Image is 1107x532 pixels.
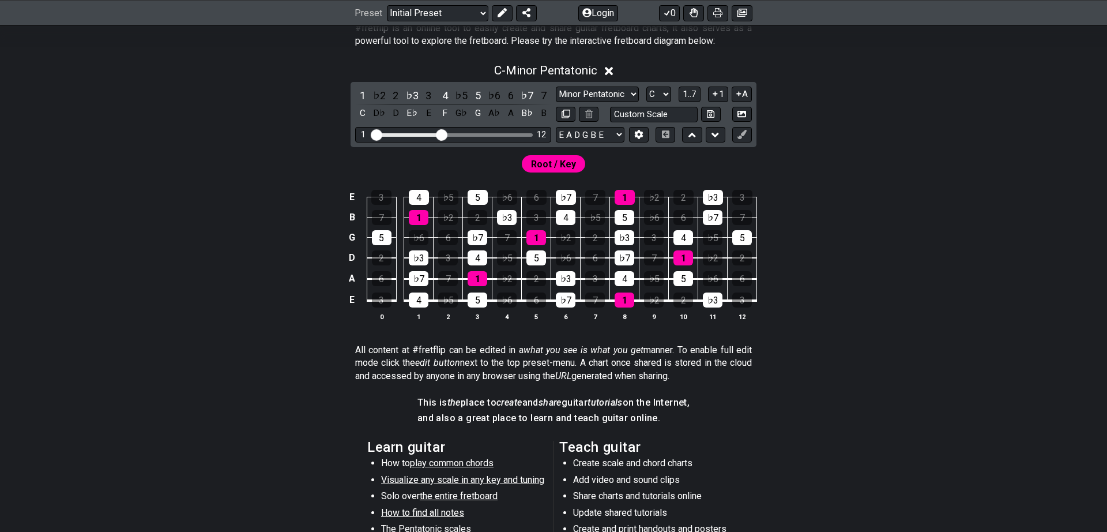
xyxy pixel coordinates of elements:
div: 3 [438,250,458,265]
div: ♭6 [497,293,517,308]
div: ♭2 [438,210,458,225]
div: ♭2 [644,293,664,308]
li: Share charts and tutorials online [573,490,737,506]
div: toggle pitch class [503,106,518,121]
div: toggle pitch class [388,106,403,121]
div: Visible fret range [355,127,551,143]
div: ♭7 [615,250,634,265]
span: the entire fretboard [420,490,498,501]
button: Create Image [732,107,752,122]
div: 4 [615,271,634,286]
button: Edit Tuning [629,127,649,143]
div: toggle scale degree [355,88,370,103]
div: 3 [732,190,752,205]
th: 0 [367,310,396,323]
div: 6 [526,190,547,205]
button: Toggle horizontal chord view [656,127,675,143]
div: toggle pitch class [536,106,551,121]
button: Print [707,5,728,21]
button: Delete [579,107,598,122]
div: 7 [372,210,391,225]
div: 4 [409,293,428,308]
button: Move down [706,127,725,143]
div: toggle pitch class [438,106,453,121]
div: 6 [732,271,752,286]
div: 2 [673,293,693,308]
div: 2 [673,190,694,205]
div: ♭7 [556,293,575,308]
div: toggle scale degree [405,88,420,103]
div: 3 [526,210,546,225]
div: 6 [526,293,546,308]
li: Solo over [381,490,545,506]
button: 1 [708,87,728,102]
div: 6 [585,250,605,265]
div: ♭6 [556,250,575,265]
div: 7 [585,190,605,205]
div: 4 [468,250,487,265]
div: toggle scale degree [438,88,453,103]
div: ♭2 [556,230,575,245]
div: toggle pitch class [421,106,436,121]
span: 1..7 [683,89,696,99]
div: toggle pitch class [470,106,485,121]
div: 12 [537,130,546,140]
select: Tuning [556,127,624,143]
em: share [539,397,562,408]
div: ♭2 [644,190,664,205]
div: 4 [556,210,575,225]
th: 8 [610,310,639,323]
div: 5 [468,293,487,308]
div: 7 [497,230,517,245]
select: Tonic/Root [646,87,671,102]
div: 7 [644,250,664,265]
td: E [345,188,359,208]
td: E [345,289,359,311]
div: 1 [615,293,634,308]
div: ♭3 [409,250,428,265]
em: URL [555,370,571,381]
button: Login [578,5,618,21]
div: 2 [526,271,546,286]
div: 5 [732,230,752,245]
div: ♭2 [497,271,517,286]
h2: Teach guitar [559,441,740,454]
div: 2 [468,210,487,225]
th: 12 [728,310,757,323]
button: Store user defined scale [701,107,721,122]
li: Create scale and chord charts [573,457,737,473]
div: 1 [673,250,693,265]
div: ♭5 [703,230,722,245]
em: tutorials [588,397,623,408]
div: 7 [732,210,752,225]
div: 5 [468,190,488,205]
div: toggle scale degree [388,88,403,103]
div: toggle scale degree [421,88,436,103]
button: 0 [659,5,680,21]
th: 2 [434,310,463,323]
div: toggle pitch class [519,106,534,121]
select: Preset [387,5,488,21]
div: ♭2 [703,250,722,265]
div: ♭6 [409,230,428,245]
div: toggle scale degree [454,88,469,103]
div: ♭5 [644,271,664,286]
div: 1 [526,230,546,245]
div: 7 [438,271,458,286]
p: All content at #fretflip can be edited in a manner. To enable full edit mode click the next to th... [355,344,752,383]
div: ♭5 [438,293,458,308]
em: create [496,397,522,408]
button: Copy [556,107,575,122]
div: 4 [409,190,429,205]
div: toggle scale degree [536,88,551,103]
em: what you see is what you get [524,344,644,355]
span: play common chords [410,458,494,469]
button: Create image [732,5,752,21]
div: toggle pitch class [405,106,420,121]
div: toggle scale degree [487,88,502,103]
em: the [447,397,461,408]
div: ♭7 [556,190,576,205]
div: ♭5 [497,250,517,265]
em: edit button [415,357,460,368]
div: 1 [468,271,487,286]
